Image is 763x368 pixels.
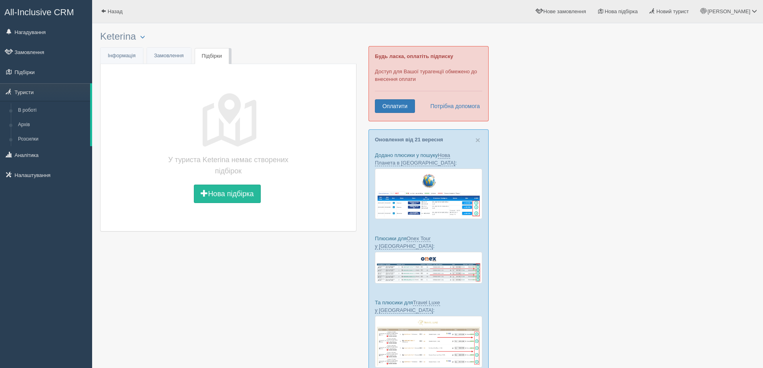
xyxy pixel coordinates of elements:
span: Нова підбірка [605,8,638,14]
p: Плюсики для : [375,235,482,250]
p: Та плюсики для : [375,299,482,314]
span: × [475,135,480,145]
span: Нове замовлення [544,8,586,14]
span: Інформація [108,52,136,58]
span: Назад [108,8,123,14]
a: Інформація [101,48,143,64]
a: Потрібна допомога [425,99,480,113]
b: Будь ласка, оплатіть підписку [375,53,453,59]
span: Новий турист [656,8,689,14]
img: onex-tour-proposal-crm-for-travel-agency.png [375,252,482,284]
a: Підбірки [195,48,229,64]
button: Нова підбірка [194,185,260,203]
p: Додано плюсики у пошуку : [375,151,482,167]
a: All-Inclusive CRM [0,0,92,22]
a: Нова Планета в [GEOGRAPHIC_DATA] [375,152,455,166]
a: В роботі [14,103,90,118]
h4: У туриста Keterina немає створених підбірок [168,154,288,177]
span: [PERSON_NAME] [707,8,750,14]
h3: Keterina [100,31,356,42]
img: travel-luxe-%D0%BF%D0%BE%D0%B4%D0%B1%D0%BE%D1%80%D0%BA%D0%B0-%D1%81%D1%80%D0%BC-%D0%B4%D0%BB%D1%8... [375,316,482,368]
a: Оновлення від 21 вересня [375,137,443,143]
a: Архів [14,118,90,132]
span: All-Inclusive CRM [4,7,74,17]
a: Оплатити [375,99,415,113]
a: Onex Tour у [GEOGRAPHIC_DATA] [375,235,433,249]
img: new-planet-%D0%BF%D1%96%D0%B4%D0%B1%D1%96%D1%80%D0%BA%D0%B0-%D1%81%D1%80%D0%BC-%D0%B4%D0%BB%D1%8F... [375,169,482,219]
button: Close [475,136,480,144]
div: Доступ для Вашої турагенції обмежено до внесення оплати [368,46,489,121]
a: Розсилки [14,132,90,147]
a: Замовлення [147,48,191,64]
a: Travel Luxe у [GEOGRAPHIC_DATA] [375,300,440,314]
